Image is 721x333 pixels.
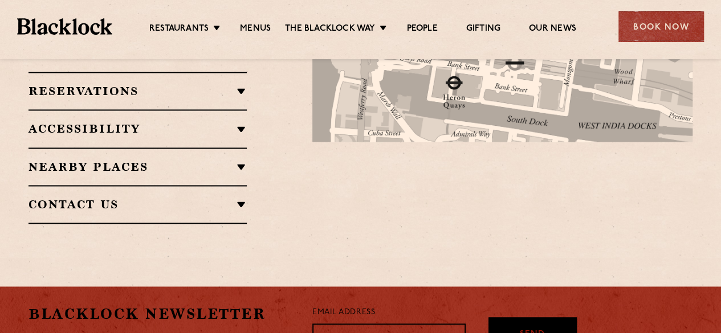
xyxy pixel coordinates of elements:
h2: Contact Us [28,198,247,211]
h2: Reservations [28,84,247,98]
a: The Blacklock Way [285,23,375,36]
a: People [406,23,437,36]
img: svg%3E [547,118,707,224]
div: Book Now [618,11,704,42]
a: Menus [240,23,271,36]
h2: Accessibility [28,122,247,135]
h2: Nearby Places [28,160,247,174]
h2: Blacklock Newsletter [28,303,295,323]
a: Our News [529,23,576,36]
img: BL_Textured_Logo-footer-cropped.svg [17,18,112,34]
a: Restaurants [149,23,209,36]
a: Gifting [466,23,500,36]
label: Email Address [312,306,375,319]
